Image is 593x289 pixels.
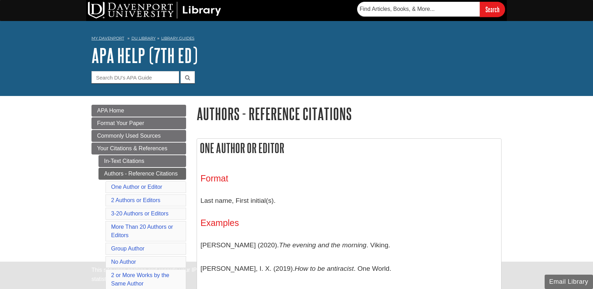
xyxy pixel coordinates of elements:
[91,34,502,45] nav: breadcrumb
[200,235,498,255] p: [PERSON_NAME] (2020). . Viking.
[200,259,498,279] p: [PERSON_NAME], I. X. (2019). . One World.
[111,246,144,252] a: Group Author
[197,139,501,157] h2: One Author or Editor
[97,145,167,151] span: Your Citations & References
[357,2,505,17] form: Searches DU Library's articles, books, and more
[111,211,169,216] a: 3-20 Authors or Editors
[111,184,162,190] a: One Author or Editor
[98,155,186,167] a: In-Text Citations
[91,143,186,154] a: Your Citations & References
[111,224,173,238] a: More Than 20 Authors or Editors
[200,173,498,184] h3: Format
[91,35,124,41] a: My Davenport
[197,105,502,123] h1: Authors - Reference Citations
[200,218,498,228] h3: Examples
[131,36,156,41] a: DU Library
[91,105,186,117] a: APA Home
[91,130,186,142] a: Commonly Used Sources
[111,272,169,287] a: 2 or More Works by the Same Author
[97,133,161,139] span: Commonly Used Sources
[111,197,161,203] a: 2 Authors or Editors
[480,2,505,17] input: Search
[279,241,367,249] i: The evening and the morning
[111,259,136,265] a: No Author
[161,36,195,41] a: Library Guides
[200,191,498,211] p: Last name, First initial(s).
[98,168,186,180] a: Authors - Reference Citations
[295,265,354,272] i: How to be antiracist
[97,108,124,113] span: APA Home
[545,275,593,289] button: Email Library
[91,71,179,83] input: Search DU's APA Guide
[97,120,144,126] span: Format Your Paper
[91,117,186,129] a: Format Your Paper
[88,2,221,19] img: DU Library
[357,2,480,16] input: Find Articles, Books, & More...
[91,44,198,66] a: APA Help (7th Ed)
